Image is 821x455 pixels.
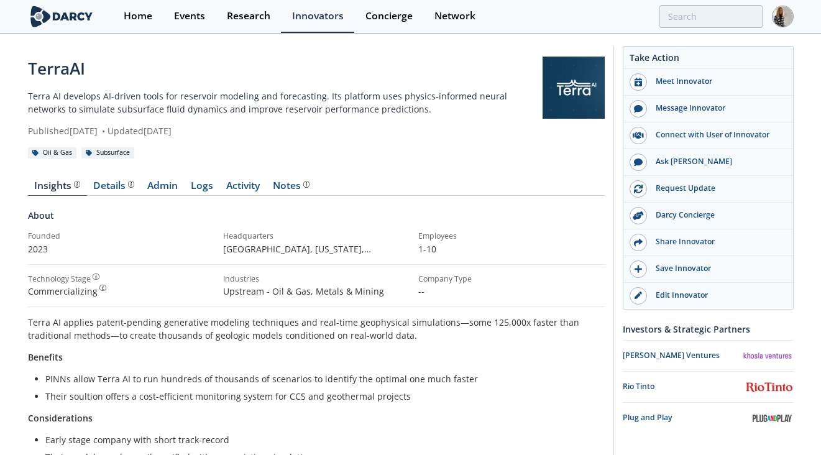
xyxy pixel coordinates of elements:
[647,209,786,221] div: Darcy Concierge
[185,181,220,196] a: Logs
[28,147,77,159] div: Oil & Gas
[93,181,134,191] div: Details
[220,181,267,196] a: Activity
[227,11,270,21] div: Research
[623,381,741,392] div: Rio Tinto
[28,124,543,137] div: Published [DATE] Updated [DATE]
[647,183,786,194] div: Request Update
[623,256,793,283] button: Save Innovator
[647,263,786,274] div: Save Innovator
[141,181,185,196] a: Admin
[623,407,794,429] a: Plug and Play Plug and Play
[647,156,786,167] div: Ask [PERSON_NAME]
[647,290,786,301] div: Edit Innovator
[34,181,80,191] div: Insights
[623,283,793,309] a: Edit Innovator
[623,412,750,423] div: Plug and Play
[45,390,596,403] li: Their soultion offers a cost-efficient monitoring system for CCS and geothermal projects
[303,181,310,188] img: information.svg
[741,379,794,395] img: Rio Tinto
[267,181,316,196] a: Notes
[623,318,794,340] div: Investors & Strategic Partners
[99,285,106,292] img: information.svg
[418,273,605,285] div: Company Type
[28,231,214,242] div: Founded
[81,147,135,159] div: Subsurface
[174,11,205,21] div: Events
[623,350,741,361] div: [PERSON_NAME] Ventures
[418,285,605,298] p: --
[772,6,794,27] img: Profile
[223,273,410,285] div: Industries
[659,5,763,28] input: Advanced Search
[28,316,605,342] p: Terra AI applies patent-pending generative modeling techniques and real-time geophysical simulati...
[45,433,596,446] li: Early stage company with short track-record
[647,76,786,87] div: Meet Innovator
[28,90,543,116] p: Terra AI develops AI-driven tools for reservoir modeling and forecasting. Its platform uses physi...
[418,231,605,242] div: Employees
[87,181,141,196] a: Details
[28,209,605,231] div: About
[28,285,214,298] div: Commercializing
[647,103,786,114] div: Message Innovator
[28,242,214,255] p: 2023
[74,181,81,188] img: information.svg
[434,11,475,21] div: Network
[28,273,91,285] div: Technology Stage
[365,11,413,21] div: Concierge
[273,181,310,191] div: Notes
[28,57,543,81] div: TerraAI
[128,181,135,188] img: information.svg
[741,347,794,364] img: Khosla Ventures
[623,345,794,367] a: [PERSON_NAME] Ventures Khosla Ventures
[45,372,596,385] li: PINNs allow Terra AI to run hundreds of thousands of scenarios to identify the optimal one much f...
[124,11,152,21] div: Home
[100,125,108,137] span: •
[750,407,794,429] img: Plug and Play
[28,412,93,424] strong: Considerations
[223,285,384,297] span: Upstream - Oil & Gas, Metals & Mining
[28,181,87,196] a: Insights
[223,231,410,242] div: Headquarters
[623,376,794,398] a: Rio Tinto Rio Tinto
[623,51,793,69] div: Take Action
[93,273,99,280] img: information.svg
[292,11,344,21] div: Innovators
[418,242,605,255] p: 1-10
[223,242,410,255] p: [GEOGRAPHIC_DATA], [US_STATE] , [GEOGRAPHIC_DATA]
[28,6,96,27] img: logo-wide.svg
[28,351,63,363] strong: Benefits
[647,236,786,247] div: Share Innovator
[647,129,786,140] div: Connect with User of Innovator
